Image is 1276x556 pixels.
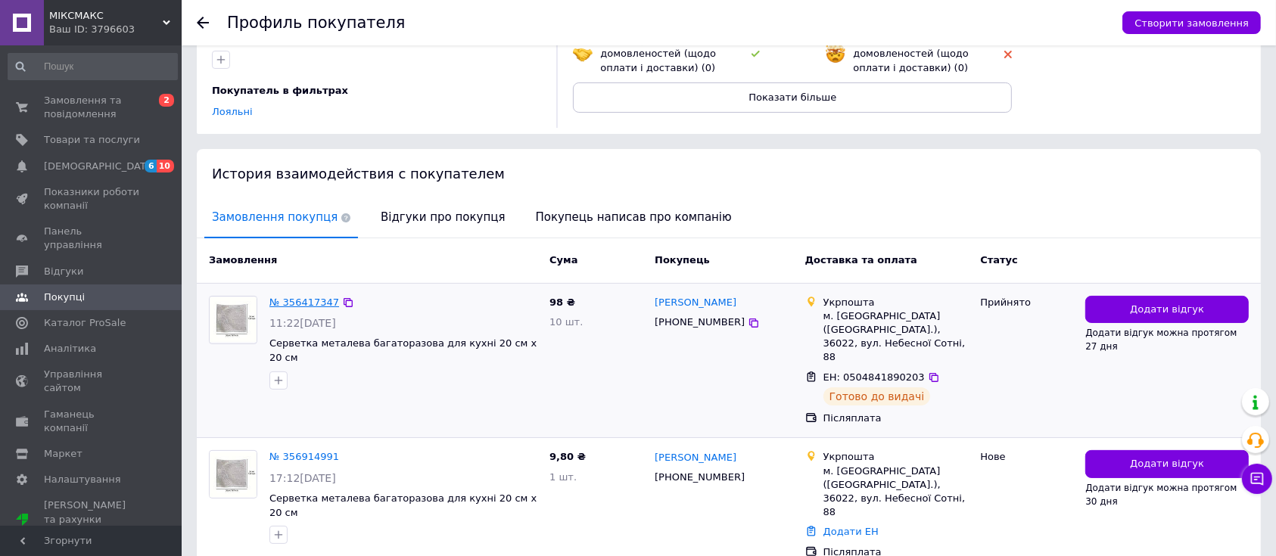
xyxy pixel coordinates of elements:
[549,471,577,483] span: 1 шт.
[600,34,716,73] span: Дотримується домовленостей (щодо оплати і доставки) (0)
[44,290,85,304] span: Покупці
[269,492,537,518] a: Серветка металева багаторазова для кухні 20 см х 20 см
[1130,457,1204,471] span: Додати відгук
[1242,464,1272,494] button: Чат з покупцем
[528,198,739,237] span: Покупець написав про компанію
[44,342,96,356] span: Аналітика
[209,254,277,266] span: Замовлення
[227,14,406,32] h1: Профиль покупателя
[44,94,140,121] span: Замовлення та повідомлення
[44,225,140,252] span: Панель управління
[373,198,512,237] span: Відгуки про покупця
[44,447,82,461] span: Маркет
[823,450,969,464] div: Укрпошта
[980,450,1073,464] div: Нове
[212,166,505,182] span: История взаимодействия с покупателем
[44,265,83,278] span: Відгуки
[823,371,925,383] span: ЕН: 0504841890203
[44,473,121,486] span: Налаштування
[269,297,339,308] a: № 356417347
[655,254,710,266] span: Покупець
[145,160,157,172] span: 6
[44,499,140,540] span: [PERSON_NAME] та рахунки
[49,23,182,36] div: Ваш ID: 3796603
[1130,303,1204,317] span: Додати відгук
[1085,328,1237,352] span: Додати відгук можна протягом 27 дня
[44,408,140,435] span: Гаманець компанії
[44,368,140,395] span: Управління сайтом
[549,254,577,266] span: Cума
[49,9,163,23] span: МІКСМАКС
[655,451,736,465] a: [PERSON_NAME]
[209,450,257,499] a: Фото товару
[157,160,174,172] span: 10
[209,296,257,344] a: Фото товару
[269,317,336,329] span: 11:22[DATE]
[549,297,575,308] span: 98 ₴
[823,309,969,365] div: м. [GEOGRAPHIC_DATA] ([GEOGRAPHIC_DATA].), 36022, вул. Небесної Сотні, 88
[210,452,257,498] img: Фото товару
[823,296,969,309] div: Укрпошта
[980,296,1073,309] div: Прийнято
[8,53,178,80] input: Пошук
[805,254,917,266] span: Доставка та оплата
[44,185,140,213] span: Показники роботи компанії
[573,82,1012,113] button: Показати більше
[210,297,257,343] img: Фото товару
[197,17,209,29] div: Повернутися назад
[655,296,736,310] a: [PERSON_NAME]
[652,467,748,487] div: [PHONE_NUMBER]
[269,337,537,363] a: Серветка металева багаторазова для кухні 20 см х 20 см
[44,316,126,330] span: Каталог ProSale
[823,464,969,520] div: м. [GEOGRAPHIC_DATA] ([GEOGRAPHIC_DATA].), 36022, вул. Небесної Сотні, 88
[1122,11,1261,34] button: Створити замовлення
[159,94,174,107] span: 2
[1004,51,1012,58] img: rating-tag-type
[1134,17,1249,29] span: Створити замовлення
[212,84,537,98] div: Покупатель в фильтрах
[1085,450,1249,478] button: Додати відгук
[573,44,593,64] img: emoji
[652,312,748,332] div: [PHONE_NUMBER]
[823,387,931,405] div: Готово до видачі
[44,133,140,147] span: Товари та послуги
[549,316,583,328] span: 10 шт.
[752,51,760,57] img: rating-tag-type
[1085,483,1237,507] span: Додати відгук можна протягом 30 дня
[980,254,1018,266] span: Статус
[748,92,836,103] span: Показати більше
[204,198,358,237] span: Замовлення покупця
[44,160,156,173] span: [DEMOGRAPHIC_DATA]
[212,106,253,117] a: Лояльні
[549,451,586,462] span: 9,80 ₴
[269,472,336,484] span: 17:12[DATE]
[823,412,969,425] div: Післяплата
[823,526,879,537] a: Додати ЕН
[853,34,969,73] span: Не дотримується домовленостей (щодо оплати і доставки) (0)
[1085,296,1249,324] button: Додати відгук
[269,451,339,462] a: № 356914991
[826,44,845,64] img: emoji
